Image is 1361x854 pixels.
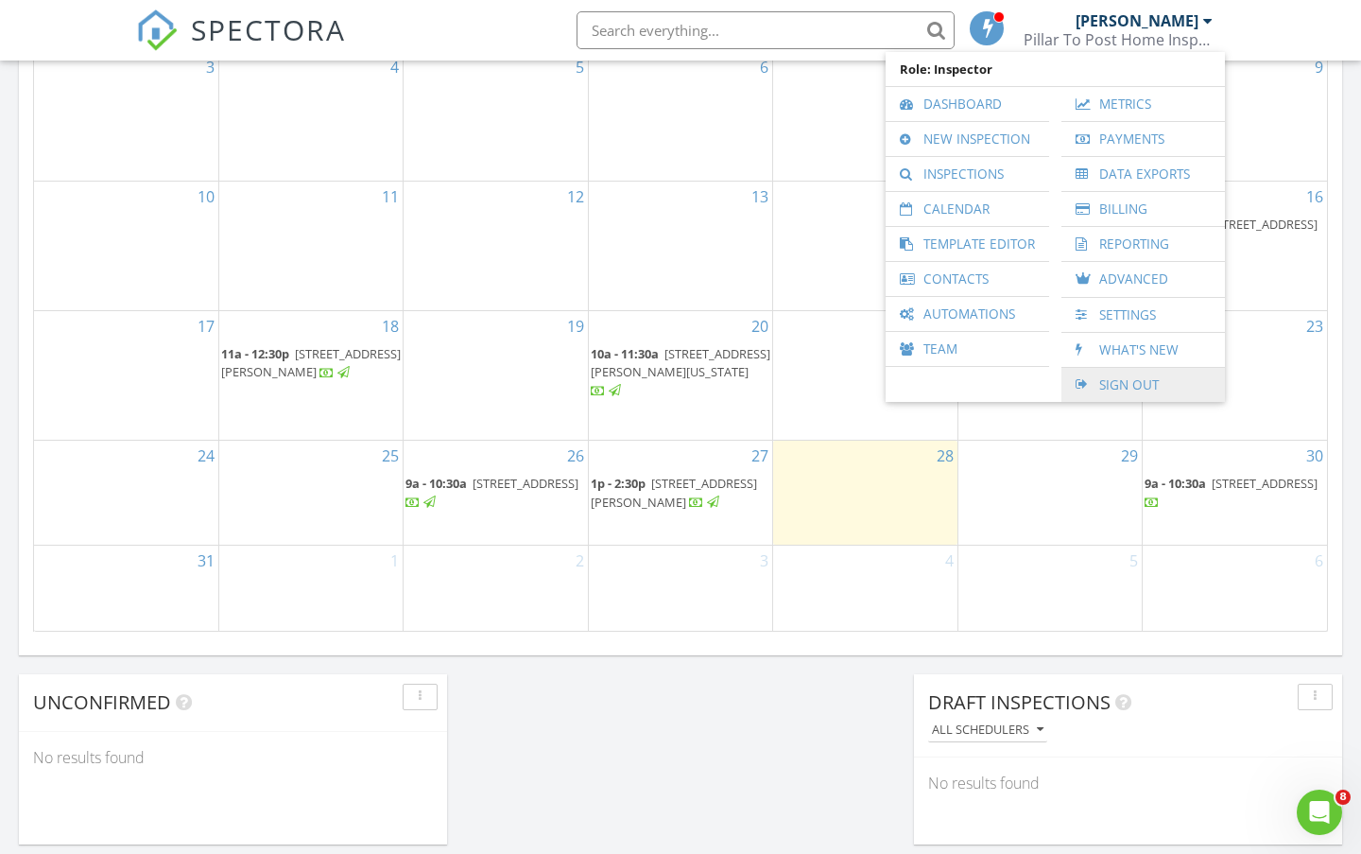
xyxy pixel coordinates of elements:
td: Go to August 17, 2025 [34,311,218,441]
a: 12:30p - 2p [STREET_ADDRESS] [1145,214,1325,254]
td: Go to September 4, 2025 [773,545,957,630]
img: The Best Home Inspection Software - Spectora [136,9,178,51]
td: Go to August 26, 2025 [404,441,588,546]
a: 1p - 2:30p [STREET_ADDRESS][PERSON_NAME] [591,473,770,514]
a: Go to August 24, 2025 [194,441,218,471]
td: Go to August 13, 2025 [588,182,772,311]
a: What's New [1071,333,1215,367]
a: Go to August 31, 2025 [194,546,218,576]
a: Go to August 4, 2025 [387,52,403,82]
span: 9a - 10:30a [405,475,467,492]
a: Go to August 17, 2025 [194,311,218,341]
span: 11a - 12:30p [221,345,289,362]
a: Go to August 23, 2025 [1302,311,1327,341]
td: Go to August 31, 2025 [34,545,218,630]
td: Go to August 3, 2025 [34,52,218,182]
td: Go to August 14, 2025 [773,182,957,311]
div: No results found [914,758,1342,809]
a: Go to August 5, 2025 [572,52,588,82]
td: Go to August 11, 2025 [218,182,403,311]
td: Go to August 10, 2025 [34,182,218,311]
a: 11a - 12:30p [STREET_ADDRESS][PERSON_NAME] [221,343,401,384]
td: Go to August 27, 2025 [588,441,772,546]
td: Go to September 6, 2025 [1143,545,1327,630]
a: Go to August 11, 2025 [378,182,403,212]
a: Go to September 2, 2025 [572,546,588,576]
a: 9a - 10:30a [STREET_ADDRESS] [405,475,578,510]
div: All schedulers [932,723,1043,737]
span: [STREET_ADDRESS] [1212,475,1318,492]
a: 12:30p - 2p [STREET_ADDRESS] [1145,216,1318,251]
td: Go to September 5, 2025 [957,545,1142,630]
a: Reporting [1071,227,1215,261]
div: Pillar To Post Home Inspectors - The Michael Pillion Team [1024,30,1213,49]
a: 9a - 10:30a [STREET_ADDRESS] [405,473,585,514]
a: SPECTORA [136,26,346,65]
a: Calendar [895,192,1040,226]
a: New Inspection [895,122,1040,156]
a: Template Editor [895,227,1040,261]
a: 9a - 10:30a [STREET_ADDRESS] [1145,475,1318,510]
a: Go to August 18, 2025 [378,311,403,341]
td: Go to August 29, 2025 [957,441,1142,546]
a: Advanced [1071,262,1215,297]
td: Go to August 5, 2025 [404,52,588,182]
span: 10a - 11:30a [591,345,659,362]
td: Go to August 24, 2025 [34,441,218,546]
a: 1p - 2:30p [STREET_ADDRESS][PERSON_NAME] [591,475,757,510]
a: Go to August 16, 2025 [1302,182,1327,212]
a: Inspections [895,157,1040,191]
a: Go to September 6, 2025 [1311,546,1327,576]
div: No results found [19,732,447,783]
a: 11a - 12:30p [STREET_ADDRESS][PERSON_NAME] [221,345,401,380]
a: Go to September 3, 2025 [756,546,772,576]
td: Go to August 18, 2025 [218,311,403,441]
td: Go to August 30, 2025 [1143,441,1327,546]
span: 1p - 2:30p [591,475,646,492]
iframe: Intercom live chat [1297,790,1342,835]
a: Go to August 6, 2025 [756,52,772,82]
span: [STREET_ADDRESS] [1212,216,1318,233]
a: Automations [895,297,1040,331]
a: Data Exports [1071,157,1215,191]
a: Go to August 12, 2025 [563,182,588,212]
span: [STREET_ADDRESS][PERSON_NAME] [591,475,757,510]
span: Draft Inspections [928,689,1111,715]
a: Go to August 26, 2025 [563,441,588,471]
a: Payments [1071,122,1215,156]
span: 9a - 10:30a [1145,475,1206,492]
a: Go to September 5, 2025 [1126,546,1142,576]
a: Go to September 1, 2025 [387,546,403,576]
span: 8 [1335,790,1351,805]
a: Go to August 28, 2025 [933,441,957,471]
a: Go to August 25, 2025 [378,441,403,471]
button: All schedulers [928,718,1047,743]
a: Go to August 30, 2025 [1302,441,1327,471]
td: Go to August 21, 2025 [773,311,957,441]
a: 9a - 10:30a [STREET_ADDRESS] [1145,473,1325,514]
td: Go to August 7, 2025 [773,52,957,182]
span: [STREET_ADDRESS][PERSON_NAME] [221,345,401,380]
div: [PERSON_NAME] [1076,11,1198,30]
a: Contacts [895,262,1040,296]
a: Go to September 4, 2025 [941,546,957,576]
a: Go to August 27, 2025 [748,441,772,471]
a: Sign Out [1071,368,1215,402]
a: Go to August 20, 2025 [748,311,772,341]
a: Go to August 10, 2025 [194,182,218,212]
td: Go to August 23, 2025 [1143,311,1327,441]
a: Billing [1071,192,1215,226]
a: Go to August 19, 2025 [563,311,588,341]
td: Go to August 28, 2025 [773,441,957,546]
td: Go to August 12, 2025 [404,182,588,311]
td: Go to August 6, 2025 [588,52,772,182]
span: Unconfirmed [33,689,171,715]
td: Go to August 25, 2025 [218,441,403,546]
td: Go to September 2, 2025 [404,545,588,630]
span: Role: Inspector [895,52,1215,86]
a: Team [895,332,1040,366]
span: SPECTORA [191,9,346,49]
td: Go to August 19, 2025 [404,311,588,441]
span: [STREET_ADDRESS][PERSON_NAME][US_STATE] [591,345,770,380]
span: [STREET_ADDRESS] [473,475,578,492]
